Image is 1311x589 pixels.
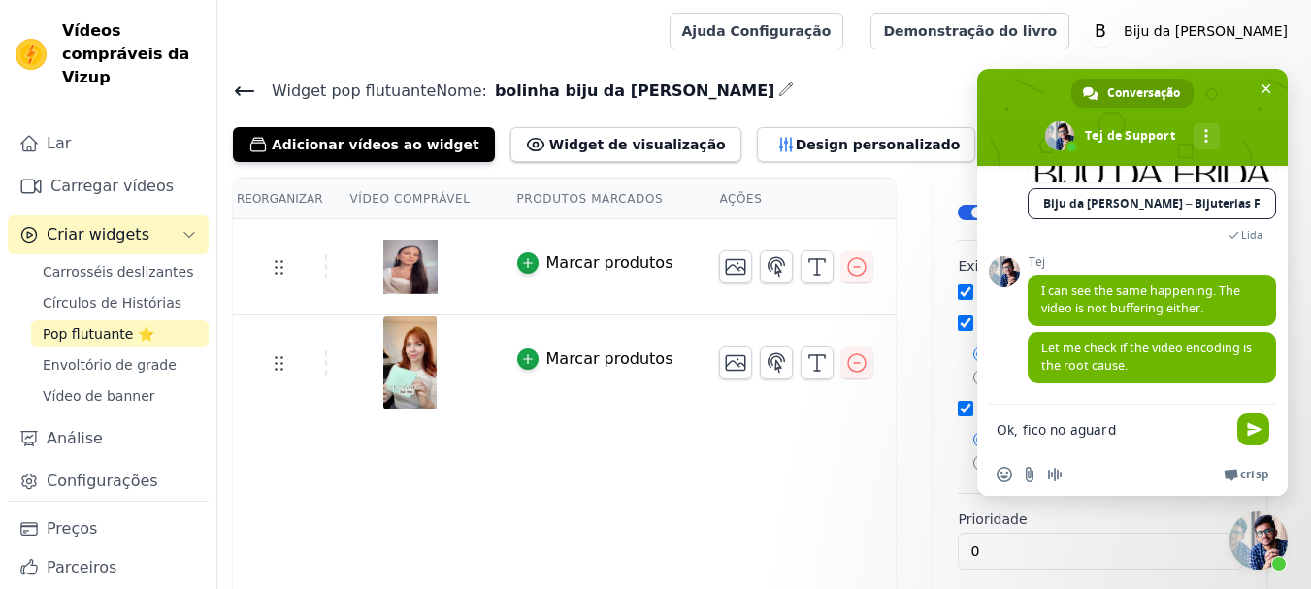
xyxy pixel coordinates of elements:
font: Análise [47,429,103,447]
img: vizup-images-b65a.png [383,316,438,409]
a: Conversação [1071,79,1194,108]
font: Vídeos compráveis ​​da Vizup [62,21,189,86]
font: Círculos de Histórias [43,295,181,311]
span: Mensagem de áudio [1047,467,1063,482]
font: Nome: [436,82,487,100]
font: Configurações [47,472,158,490]
a: Pop flutuante ⭐ [31,320,209,347]
font: Criar widgets [47,225,149,244]
font: Produtos marcados [517,192,664,206]
span: I can see the same happening. The video is not buffering either. [1041,282,1240,316]
font: Design personalizado [796,137,961,152]
font: Marcar produtos [546,253,673,272]
font: Prioridade [958,511,1027,527]
font: Preços [47,519,97,538]
textarea: Escreva sua mensagem... [997,405,1229,453]
a: Demonstração do livro [870,13,1069,49]
span: Inserir um emoticon [997,467,1012,482]
font: Pop flutuante ⭐ [43,326,154,342]
button: B Biju da [PERSON_NAME] [1085,14,1295,49]
button: Adicionar vídeos ao widget [233,127,495,162]
a: Crisp [1224,467,1268,482]
font: Marcar produtos [546,349,673,368]
font: Ajuda Configuração [682,23,832,39]
font: Ações [719,192,762,206]
font: Widget pop flutuante [272,82,436,100]
img: vizup-images-2585.png [383,220,438,313]
a: Bate-papo [1229,511,1288,570]
span: Bate-papo [1256,79,1276,99]
a: Círculos de Histórias [31,289,209,316]
a: Carregar vídeos [8,167,209,206]
font: Carrosséis deslizantes [43,264,193,279]
span: Crisp [1240,467,1268,482]
a: Vídeo de banner [31,382,209,409]
font: Reorganizar [237,192,323,206]
a: Parceiros [8,548,209,587]
div: Editar nome [778,78,794,104]
font: Vídeo comprável [350,192,471,206]
a: Configurações [8,462,209,501]
span: Tej [1028,255,1276,269]
font: Carregar vídeos [50,177,174,195]
a: Análise [8,419,209,458]
font: Envoltório de grade [43,357,177,373]
font: Demonstração do livro [883,23,1057,39]
font: Exibir em [958,258,1022,274]
span: Conversação [1107,79,1180,108]
font: Widget de visualização [549,137,726,152]
button: Alterar miniatura [719,346,752,379]
span: Enviar [1237,413,1269,445]
button: Alterar miniatura [719,250,752,283]
a: Carrosséis deslizantes [31,258,209,285]
button: Criar widgets [8,215,209,254]
text: B [1095,21,1106,41]
a: Ajuda Configuração [670,13,844,49]
font: Vídeo de banner [43,388,155,404]
button: Widget de visualização [510,127,741,162]
button: Marcar produtos [517,251,673,275]
font: Lar [47,134,71,152]
a: Biju da [PERSON_NAME] – Bijuterias Finas Exclusivas [1028,188,1276,219]
a: Envoltório de grade [31,351,209,378]
font: Parceiros [47,558,116,576]
span: Enviar um arquivo [1022,467,1037,482]
font: bolinha biju da [PERSON_NAME] [495,82,775,100]
font: Biju da [PERSON_NAME] [1124,23,1288,39]
a: Lar [8,124,209,163]
button: Design personalizado [757,127,976,162]
span: Let me check if the video encoding is the root cause. [1041,340,1252,374]
img: Visualizar [16,39,47,70]
button: Marcar produtos [517,347,673,371]
span: Lida [1241,228,1262,242]
a: Preços [8,509,209,548]
font: Adicionar vídeos ao widget [272,137,479,152]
